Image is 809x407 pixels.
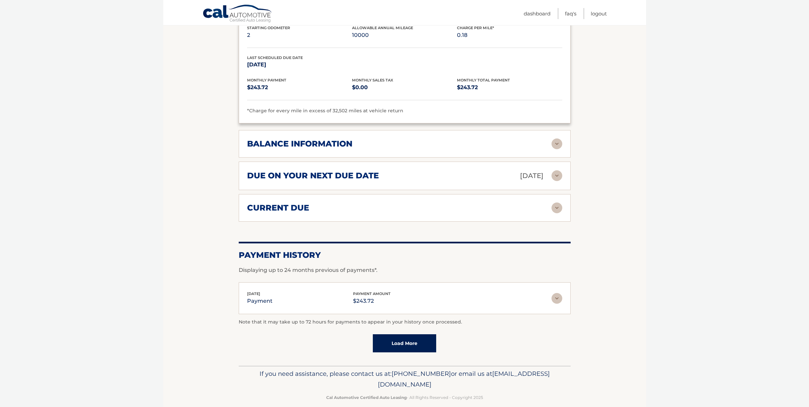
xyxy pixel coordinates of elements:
span: Starting Odometer [247,25,290,30]
img: accordion-rest.svg [552,293,562,304]
img: accordion-rest.svg [552,138,562,149]
h2: balance information [247,139,352,149]
p: $243.72 [457,83,562,92]
p: 10000 [352,31,457,40]
span: Allowable Annual Mileage [352,25,413,30]
img: accordion-rest.svg [552,202,562,213]
p: $0.00 [352,83,457,92]
span: [DATE] [247,291,260,296]
span: Monthly Payment [247,78,286,82]
a: Load More [373,334,436,352]
p: [DATE] [520,170,543,182]
a: Logout [591,8,607,19]
h2: current due [247,203,309,213]
p: Displaying up to 24 months previous of payments*. [239,266,571,274]
h2: due on your next due date [247,171,379,181]
span: [PHONE_NUMBER] [392,370,451,377]
a: Cal Automotive [203,4,273,24]
strong: Cal Automotive Certified Auto Leasing [326,395,407,400]
a: FAQ's [565,8,576,19]
p: - All Rights Reserved - Copyright 2025 [243,394,566,401]
span: Monthly Sales Tax [352,78,393,82]
a: Dashboard [524,8,551,19]
p: payment [247,296,273,306]
span: Monthly Total Payment [457,78,510,82]
h2: Payment History [239,250,571,260]
p: [DATE] [247,60,352,69]
p: Note that it may take up to 72 hours for payments to appear in your history once processed. [239,318,571,326]
span: payment amount [353,291,391,296]
img: accordion-rest.svg [552,170,562,181]
span: Charge Per Mile* [457,25,494,30]
p: $243.72 [353,296,391,306]
p: $243.72 [247,83,352,92]
p: If you need assistance, please contact us at: or email us at [243,368,566,390]
p: 2 [247,31,352,40]
span: Last Scheduled Due Date [247,55,303,60]
span: *Charge for every mile in excess of 32,502 miles at vehicle return [247,108,403,114]
p: 0.18 [457,31,562,40]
